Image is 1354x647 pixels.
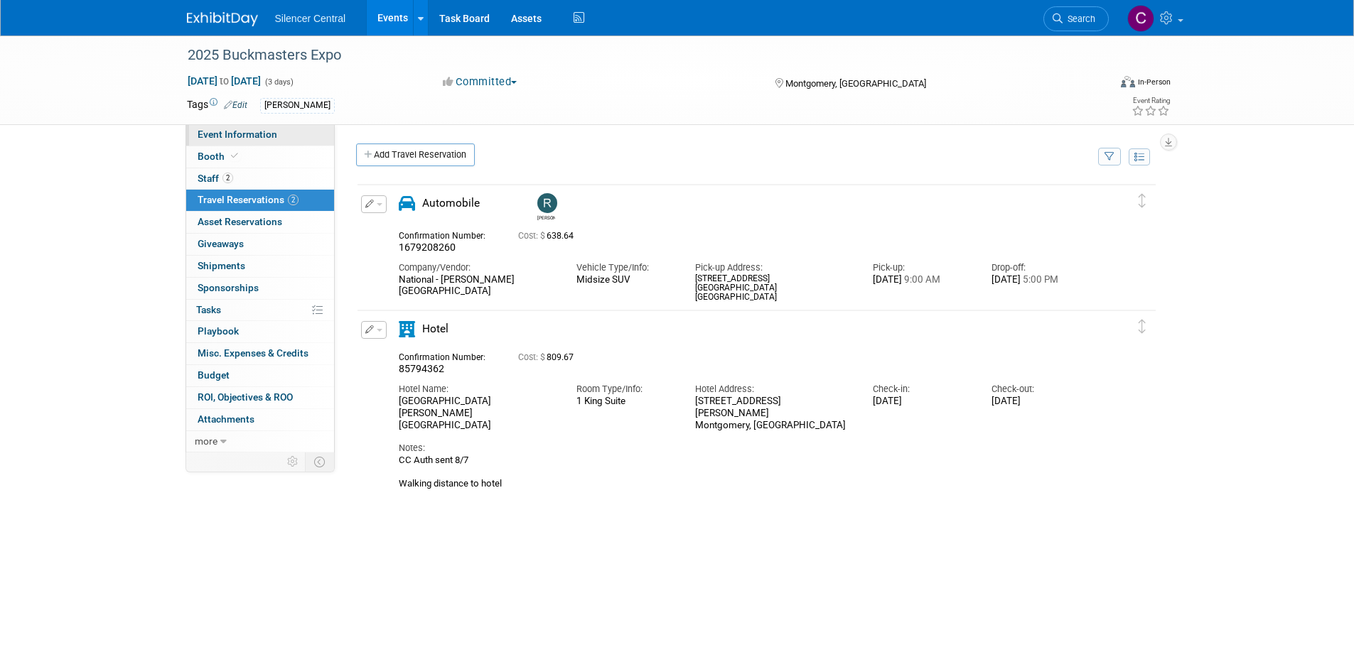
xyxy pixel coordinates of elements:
span: Tasks [196,304,221,315]
div: Pick-up: [873,261,970,274]
div: CC Auth sent 8/7 Walking distance to hotel [399,455,1090,489]
a: Attachments [186,409,334,430]
div: [DATE] [992,396,1089,408]
td: Toggle Event Tabs [305,452,334,471]
div: Confirmation Number: [399,348,497,363]
a: Playbook [186,321,334,342]
span: Asset Reservations [198,216,282,227]
span: ROI, Objectives & ROO [198,391,293,403]
span: Cost: $ [518,231,547,241]
span: 2 [288,195,299,205]
a: Giveaways [186,234,334,255]
div: Event Format [1025,74,1171,95]
a: Misc. Expenses & Credits [186,343,334,364]
span: 638.64 [518,231,579,241]
td: Personalize Event Tab Strip [281,452,306,471]
span: Travel Reservations [198,194,299,205]
div: Confirmation Number: [399,227,497,241]
div: 2025 Buckmasters Expo [183,43,1087,68]
div: [STREET_ADDRESS][PERSON_NAME] Montgomery, [GEOGRAPHIC_DATA] [695,396,851,431]
a: Booth [186,146,334,168]
span: Montgomery, [GEOGRAPHIC_DATA] [785,78,926,89]
div: Notes: [399,442,1090,455]
div: Check-out: [992,383,1089,396]
span: Cost: $ [518,352,547,362]
i: Booth reservation complete [231,152,238,160]
div: Event Rating [1132,97,1170,104]
div: [GEOGRAPHIC_DATA] [PERSON_NAME][GEOGRAPHIC_DATA] [399,396,555,431]
div: Rob Young [534,193,559,221]
span: Budget [198,369,230,381]
span: 2 [222,173,233,183]
a: Travel Reservations2 [186,190,334,211]
div: Midsize SUV [576,274,674,286]
span: Staff [198,173,233,184]
span: Attachments [198,413,254,425]
span: Automobile [422,197,480,210]
img: Format-Inperson.png [1121,76,1135,87]
span: Playbook [198,325,239,337]
span: Shipments [198,260,245,271]
span: Silencer Central [275,13,346,24]
div: [PERSON_NAME] [260,98,335,113]
span: 1679208260 [399,241,456,253]
span: Hotel [422,322,448,335]
span: (3 days) [264,77,294,87]
span: Giveaways [198,238,244,249]
div: National - [PERSON_NAME][GEOGRAPHIC_DATA] [399,274,555,298]
div: Hotel Name: [399,383,555,396]
span: Booth [198,151,241,162]
span: Sponsorships [198,282,259,293]
span: more [195,435,217,447]
a: Search [1043,6,1109,31]
img: ExhibitDay [187,12,258,26]
span: Search [1063,13,1095,24]
i: Click and drag to move item [1139,320,1146,334]
span: 85794362 [399,363,444,374]
span: Event Information [198,129,277,140]
a: ROI, Objectives & ROO [186,387,334,408]
img: Rob Young [537,193,557,213]
a: Event Information [186,124,334,146]
div: Drop-off: [992,261,1089,274]
a: Shipments [186,256,334,277]
span: 809.67 [518,352,579,362]
div: [DATE] [992,274,1089,286]
a: Sponsorships [186,278,334,299]
div: Vehicle Type/Info: [576,261,674,274]
div: 1 King Suite [576,396,674,407]
button: Committed [438,75,522,89]
div: [DATE] [873,274,970,286]
td: Tags [187,97,247,114]
a: Tasks [186,300,334,321]
i: Click and drag to move item [1139,194,1146,208]
a: Asset Reservations [186,212,334,233]
img: Cade Cox [1127,5,1154,32]
div: Hotel Address: [695,383,851,396]
a: Edit [224,100,247,110]
div: [STREET_ADDRESS] [GEOGRAPHIC_DATA] [GEOGRAPHIC_DATA] [695,274,851,303]
div: [DATE] [873,396,970,408]
div: In-Person [1137,77,1171,87]
a: Staff2 [186,168,334,190]
div: Room Type/Info: [576,383,674,396]
span: Misc. Expenses & Credits [198,347,308,359]
span: 5:00 PM [1021,274,1058,285]
a: more [186,431,334,452]
span: to [217,75,231,87]
i: Filter by Traveler [1105,153,1114,162]
div: Pick-up Address: [695,261,851,274]
div: Rob Young [537,213,555,221]
i: Hotel [399,321,415,337]
div: Check-in: [873,383,970,396]
span: [DATE] [DATE] [187,75,262,87]
a: Add Travel Reservation [356,143,475,166]
span: 9:00 AM [902,274,940,285]
i: Automobile [399,195,415,212]
div: Company/Vendor: [399,261,555,274]
a: Budget [186,365,334,386]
